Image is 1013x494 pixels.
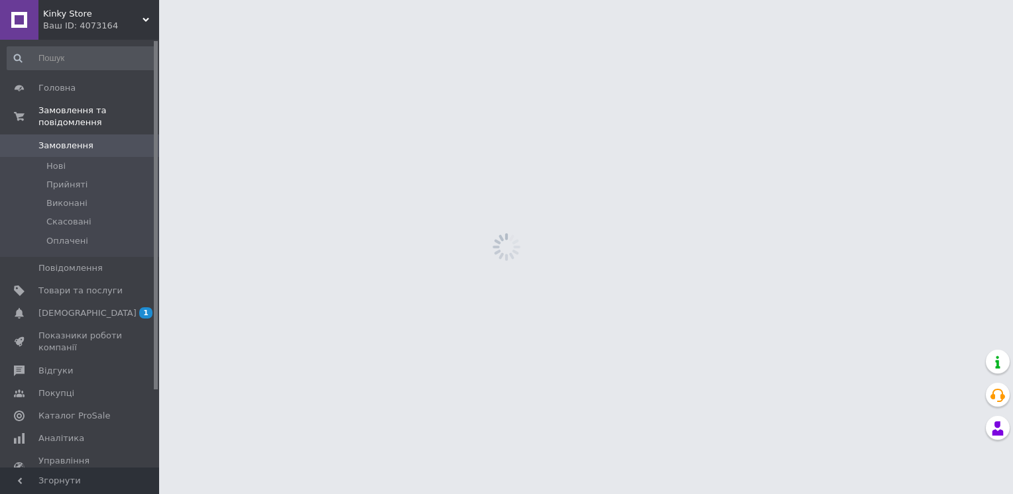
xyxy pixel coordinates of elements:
[38,410,110,422] span: Каталог ProSale
[43,8,143,20] span: Kinky Store
[38,330,123,354] span: Показники роботи компанії
[46,160,66,172] span: Нові
[38,105,159,128] span: Замовлення та повідомлення
[7,46,156,70] input: Пошук
[139,307,152,319] span: 1
[38,455,123,479] span: Управління сайтом
[46,235,88,247] span: Оплачені
[46,179,88,191] span: Прийняті
[38,387,74,399] span: Покупці
[46,216,91,228] span: Скасовані
[38,307,137,319] span: [DEMOGRAPHIC_DATA]
[46,197,88,209] span: Виконані
[38,365,73,377] span: Відгуки
[43,20,159,32] div: Ваш ID: 4073164
[38,432,84,444] span: Аналітика
[38,262,103,274] span: Повідомлення
[38,140,93,152] span: Замовлення
[38,285,123,297] span: Товари та послуги
[38,82,76,94] span: Головна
